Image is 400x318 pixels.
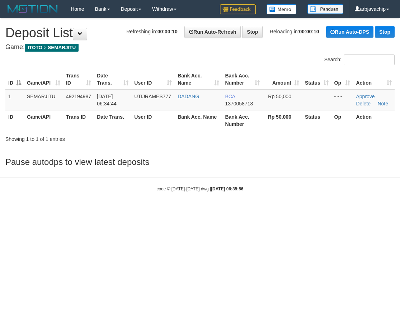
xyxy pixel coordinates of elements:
th: Bank Acc. Number: activate to sort column ascending [222,69,263,90]
h3: Pause autodps to view latest deposits [5,157,395,167]
th: Game/API: activate to sort column ascending [24,69,63,90]
a: DADANG [178,94,199,99]
td: 1 [5,90,24,110]
th: Date Trans.: activate to sort column ascending [94,69,131,90]
span: ITOTO > SEMARJITU [25,44,79,52]
label: Search: [324,54,395,65]
a: Approve [356,94,375,99]
th: Trans ID: activate to sort column ascending [63,69,94,90]
a: Stop [375,26,395,38]
a: Note [377,101,388,106]
input: Search: [344,54,395,65]
small: code © [DATE]-[DATE] dwg | [157,186,244,191]
th: ID [5,110,24,130]
th: Op [331,110,353,130]
strong: [DATE] 06:35:56 [211,186,243,191]
span: Refreshing in: [126,29,177,34]
th: User ID: activate to sort column ascending [131,69,175,90]
span: UTIJRAMES777 [134,94,171,99]
th: Game/API [24,110,63,130]
h1: Deposit List [5,26,395,40]
a: Stop [242,26,263,38]
img: panduan.png [307,4,343,14]
th: Action: activate to sort column ascending [353,69,395,90]
th: Bank Acc. Name [175,110,222,130]
span: BCA [225,94,235,99]
th: User ID [131,110,175,130]
a: Run Auto-DPS [326,26,373,38]
th: Trans ID [63,110,94,130]
th: Rp 50.000 [263,110,302,130]
strong: 00:00:10 [299,29,319,34]
th: Action [353,110,395,130]
img: Feedback.jpg [220,4,256,14]
th: ID: activate to sort column descending [5,69,24,90]
h4: Game: [5,44,395,51]
th: Bank Acc. Number [222,110,263,130]
th: Bank Acc. Name: activate to sort column ascending [175,69,222,90]
div: Showing 1 to 1 of 1 entries [5,133,161,143]
th: Op: activate to sort column ascending [331,69,353,90]
td: SEMARJITU [24,90,63,110]
img: Button%20Memo.svg [267,4,297,14]
th: Status: activate to sort column ascending [302,69,331,90]
span: 492194987 [66,94,91,99]
th: Date Trans. [94,110,131,130]
td: - - - [331,90,353,110]
img: MOTION_logo.png [5,4,60,14]
span: Copy 1370058713 to clipboard [225,101,253,106]
span: [DATE] 06:34:44 [97,94,117,106]
strong: 00:00:10 [157,29,178,34]
a: Delete [356,101,370,106]
th: Status [302,110,331,130]
th: Amount: activate to sort column ascending [263,69,302,90]
span: Reloading in: [270,29,319,34]
span: Rp 50,000 [268,94,291,99]
a: Run Auto-Refresh [184,26,241,38]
